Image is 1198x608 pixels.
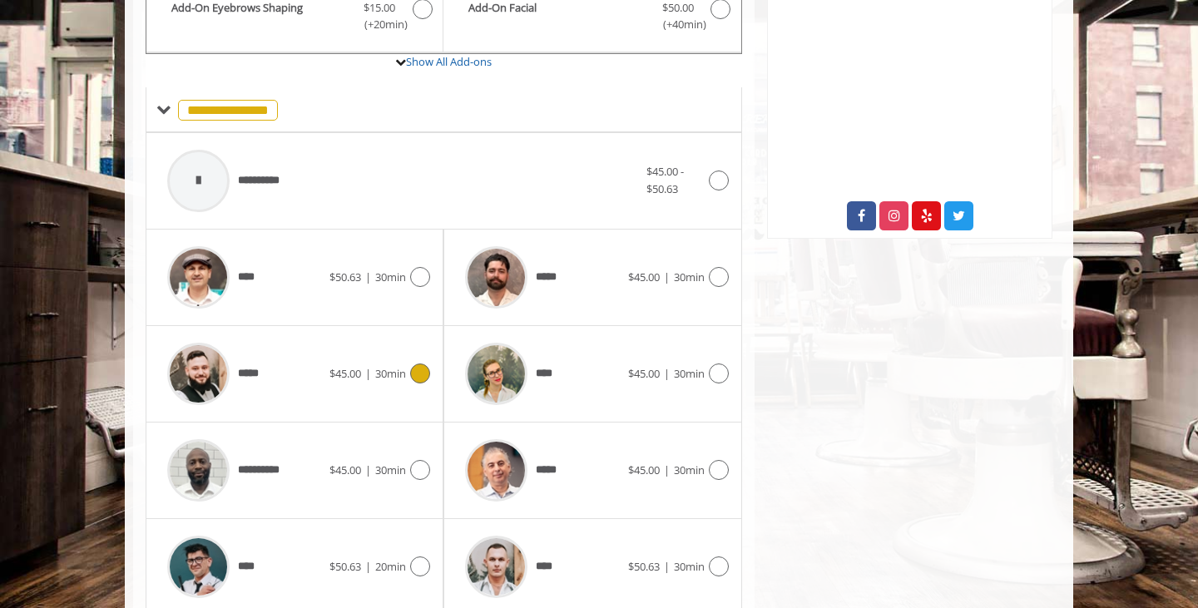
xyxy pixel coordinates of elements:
[653,16,702,33] span: (+40min )
[365,366,371,381] span: |
[628,462,660,477] span: $45.00
[674,462,705,477] span: 30min
[664,366,670,381] span: |
[646,164,684,196] span: $45.00 - $50.63
[329,269,361,284] span: $50.63
[375,462,406,477] span: 30min
[674,559,705,574] span: 30min
[674,269,705,284] span: 30min
[375,269,406,284] span: 30min
[674,366,705,381] span: 30min
[628,559,660,574] span: $50.63
[329,366,361,381] span: $45.00
[329,559,361,574] span: $50.63
[329,462,361,477] span: $45.00
[375,559,406,574] span: 20min
[628,366,660,381] span: $45.00
[365,269,371,284] span: |
[664,462,670,477] span: |
[406,54,492,69] a: Show All Add-ons
[365,462,371,477] span: |
[365,559,371,574] span: |
[375,366,406,381] span: 30min
[355,16,404,33] span: (+20min )
[664,269,670,284] span: |
[628,269,660,284] span: $45.00
[664,559,670,574] span: |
